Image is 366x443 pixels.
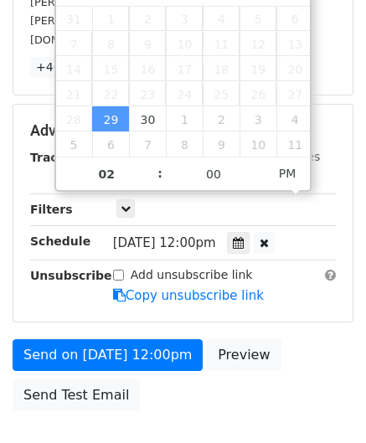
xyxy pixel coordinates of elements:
span: September 21, 2025 [56,81,93,106]
span: September 14, 2025 [56,56,93,81]
span: October 6, 2025 [92,131,129,157]
span: September 7, 2025 [56,31,93,56]
strong: Tracking [30,151,86,164]
a: Send on [DATE] 12:00pm [13,339,203,371]
span: September 9, 2025 [129,31,166,56]
a: Copy unsubscribe link [113,288,264,303]
span: September 6, 2025 [276,6,313,31]
span: October 10, 2025 [240,131,276,157]
span: September 27, 2025 [276,81,313,106]
span: September 2, 2025 [129,6,166,31]
span: : [157,157,162,190]
small: [PERSON_NAME][EMAIL_ADDRESS][PERSON_NAME][DOMAIN_NAME] [30,14,305,46]
span: September 11, 2025 [203,31,240,56]
span: October 11, 2025 [276,131,313,157]
span: August 31, 2025 [56,6,93,31]
span: September 29, 2025 [92,106,129,131]
label: Add unsubscribe link [131,266,253,284]
span: September 25, 2025 [203,81,240,106]
a: Preview [207,339,281,371]
span: October 9, 2025 [203,131,240,157]
strong: Unsubscribe [30,269,112,282]
span: October 1, 2025 [166,106,203,131]
span: September 16, 2025 [129,56,166,81]
span: October 5, 2025 [56,131,93,157]
span: September 30, 2025 [129,106,166,131]
span: September 17, 2025 [166,56,203,81]
span: September 12, 2025 [240,31,276,56]
span: September 23, 2025 [129,81,166,106]
span: October 4, 2025 [276,106,313,131]
span: September 19, 2025 [240,56,276,81]
span: September 26, 2025 [240,81,276,106]
strong: Schedule [30,234,90,248]
span: Click to toggle [265,157,311,190]
span: October 7, 2025 [129,131,166,157]
span: [DATE] 12:00pm [113,235,216,250]
span: September 3, 2025 [166,6,203,31]
strong: Filters [30,203,73,216]
h5: Advanced [30,121,336,140]
span: September 22, 2025 [92,81,129,106]
span: October 8, 2025 [166,131,203,157]
span: October 3, 2025 [240,106,276,131]
iframe: Chat Widget [282,363,366,443]
span: September 24, 2025 [166,81,203,106]
span: September 15, 2025 [92,56,129,81]
a: Send Test Email [13,379,140,411]
span: September 18, 2025 [203,56,240,81]
span: September 1, 2025 [92,6,129,31]
span: September 5, 2025 [240,6,276,31]
input: Hour [56,157,158,191]
span: September 4, 2025 [203,6,240,31]
span: September 10, 2025 [166,31,203,56]
input: Minute [162,157,265,191]
span: September 20, 2025 [276,56,313,81]
span: September 13, 2025 [276,31,313,56]
span: October 2, 2025 [203,106,240,131]
span: September 8, 2025 [92,31,129,56]
span: September 28, 2025 [56,106,93,131]
a: +46 more [30,57,101,78]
